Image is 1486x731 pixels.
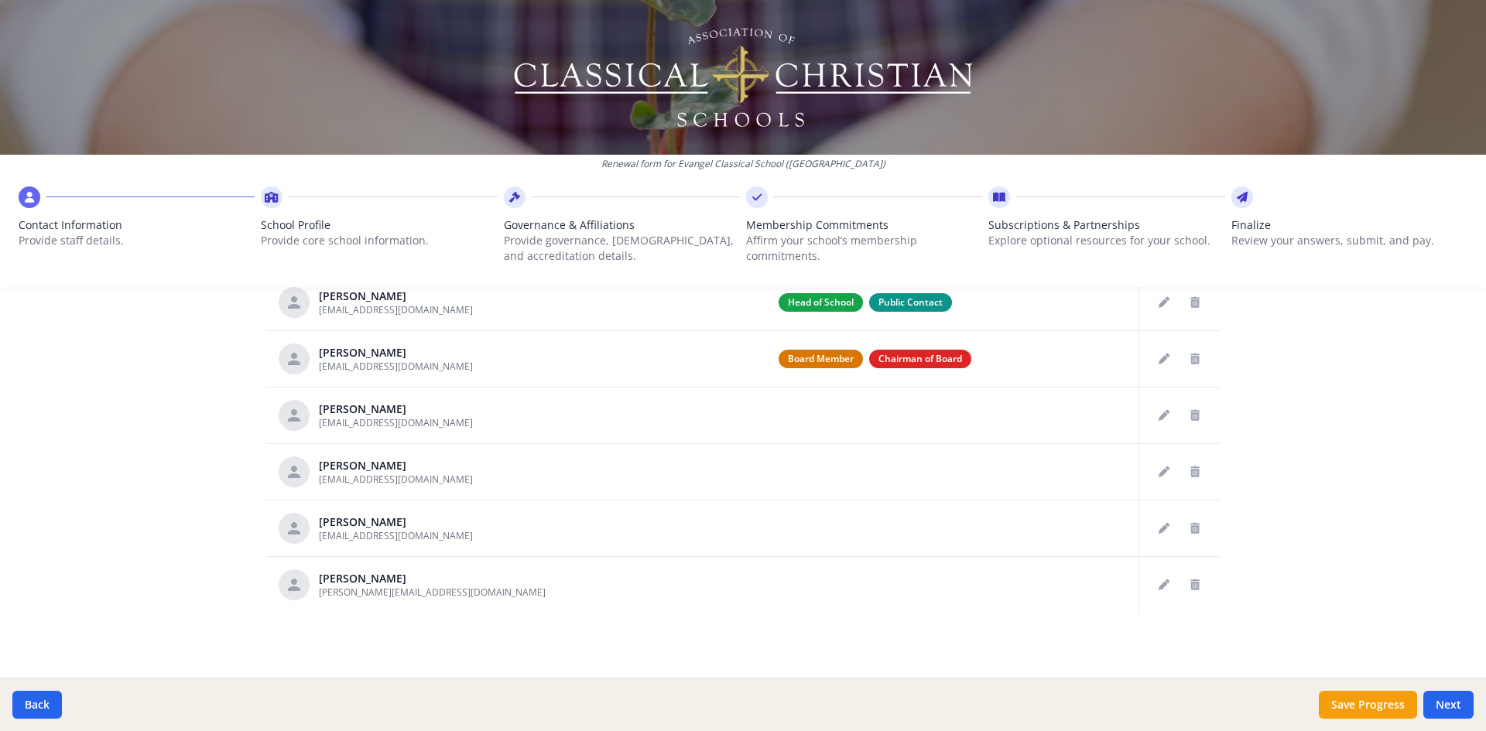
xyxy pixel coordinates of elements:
button: Delete staff [1183,516,1207,541]
button: Save Progress [1319,691,1417,719]
span: [PERSON_NAME][EMAIL_ADDRESS][DOMAIN_NAME] [319,586,546,599]
button: Delete staff [1183,459,1207,484]
div: [PERSON_NAME] [319,345,473,360]
p: Review your answers, submit, and pay. [1231,233,1467,248]
p: Provide staff details. [19,233,255,248]
span: [EMAIL_ADDRESS][DOMAIN_NAME] [319,529,473,542]
span: Contact Information [19,217,255,233]
span: [EMAIL_ADDRESS][DOMAIN_NAME] [319,473,473,486]
span: [EMAIL_ADDRESS][DOMAIN_NAME] [319,303,473,316]
button: Delete staff [1183,572,1207,597]
p: Provide core school information. [261,233,497,248]
button: Delete staff [1183,347,1207,371]
span: [EMAIL_ADDRESS][DOMAIN_NAME] [319,416,473,429]
button: Next [1423,691,1474,719]
button: Edit staff [1152,459,1176,484]
div: [PERSON_NAME] [319,514,473,530]
span: Governance & Affiliations [504,217,740,233]
p: Explore optional resources for your school. [988,233,1224,248]
span: Finalize [1231,217,1467,233]
button: Delete staff [1183,290,1207,315]
span: Membership Commitments [746,217,982,233]
button: Edit staff [1152,347,1176,371]
button: Edit staff [1152,572,1176,597]
button: Edit staff [1152,290,1176,315]
div: [PERSON_NAME] [319,401,473,417]
span: Public Contact [869,293,952,312]
span: Subscriptions & Partnerships [988,217,1224,233]
img: Logo [512,23,975,132]
span: Board Member [779,350,863,368]
p: Provide governance, [DEMOGRAPHIC_DATA], and accreditation details. [504,233,740,264]
p: Affirm your school’s membership commitments. [746,233,982,264]
button: Back [12,691,62,719]
span: School Profile [261,217,497,233]
button: Edit staff [1152,516,1176,541]
button: Delete staff [1183,403,1207,428]
span: Head of School [779,293,863,312]
span: [EMAIL_ADDRESS][DOMAIN_NAME] [319,360,473,373]
button: Edit staff [1152,403,1176,428]
div: [PERSON_NAME] [319,571,546,586]
span: Chairman of Board [869,350,971,368]
div: [PERSON_NAME] [319,458,473,473]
